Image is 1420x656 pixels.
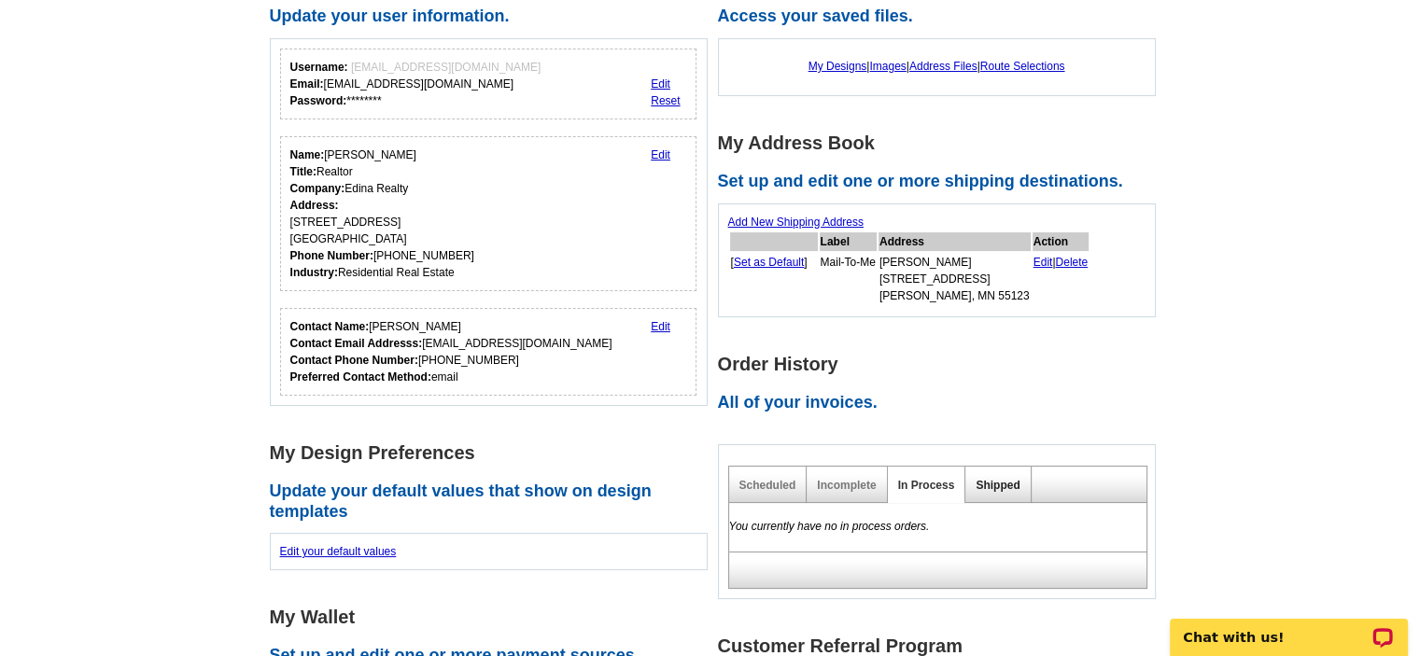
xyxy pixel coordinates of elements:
[290,318,612,385] div: [PERSON_NAME] [EMAIL_ADDRESS][DOMAIN_NAME] [PHONE_NUMBER] email
[270,7,718,27] h2: Update your user information.
[290,77,324,91] strong: Email:
[718,393,1166,413] h2: All of your invoices.
[869,60,906,73] a: Images
[290,147,474,281] div: [PERSON_NAME] Realtor Edina Realty [STREET_ADDRESS] [GEOGRAPHIC_DATA] [PHONE_NUMBER] Residential ...
[808,60,867,73] a: My Designs
[651,320,670,333] a: Edit
[270,607,718,627] h1: My Wallet
[290,320,370,333] strong: Contact Name:
[1055,256,1088,269] a: Delete
[728,49,1146,84] div: | | |
[817,479,876,492] a: Incomplete
[909,60,977,73] a: Address Files
[820,253,877,305] td: Mail-To-Me
[290,354,418,367] strong: Contact Phone Number:
[729,520,930,533] em: You currently have no in process orders.
[651,77,670,91] a: Edit
[290,370,431,384] strong: Preferred Contact Method:
[739,479,796,492] a: Scheduled
[290,337,423,350] strong: Contact Email Addresss:
[898,479,955,492] a: In Process
[1033,253,1090,305] td: |
[651,148,670,161] a: Edit
[290,165,316,178] strong: Title:
[290,266,338,279] strong: Industry:
[1158,597,1420,656] iframe: LiveChat chat widget
[976,479,1019,492] a: Shipped
[1033,232,1090,251] th: Action
[820,232,877,251] th: Label
[290,182,345,195] strong: Company:
[651,94,680,107] a: Reset
[718,355,1166,374] h1: Order History
[1033,256,1053,269] a: Edit
[718,172,1166,192] h2: Set up and edit one or more shipping destinations.
[290,94,347,107] strong: Password:
[879,253,1031,305] td: [PERSON_NAME] [STREET_ADDRESS] [PERSON_NAME], MN 55123
[718,133,1166,153] h1: My Address Book
[280,308,697,396] div: Who should we contact regarding order issues?
[290,148,325,161] strong: Name:
[270,443,718,463] h1: My Design Preferences
[270,482,718,522] h2: Update your default values that show on design templates
[718,636,1166,656] h1: Customer Referral Program
[280,545,397,558] a: Edit your default values
[718,7,1166,27] h2: Access your saved files.
[728,216,864,229] a: Add New Shipping Address
[290,61,348,74] strong: Username:
[280,49,697,119] div: Your login information.
[730,253,818,305] td: [ ]
[734,256,804,269] a: Set as Default
[290,249,373,262] strong: Phone Number:
[980,60,1065,73] a: Route Selections
[351,61,541,74] span: [EMAIL_ADDRESS][DOMAIN_NAME]
[290,199,339,212] strong: Address:
[879,232,1031,251] th: Address
[280,136,697,291] div: Your personal details.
